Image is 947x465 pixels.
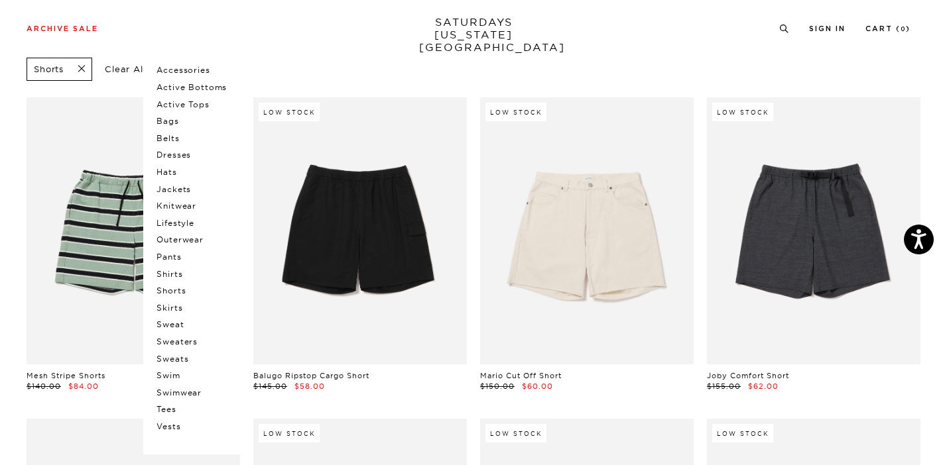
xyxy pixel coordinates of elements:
[712,103,773,121] div: Low Stock
[157,248,236,266] p: Pants
[27,382,61,391] span: $140.00
[157,146,236,164] p: Dresses
[157,130,236,147] p: Belts
[707,371,789,380] a: Joby Comfort Short
[157,231,236,248] p: Outerwear
[157,299,236,317] p: Skirts
[157,113,236,130] p: Bags
[748,382,779,391] span: $62.00
[480,371,562,380] a: Mario Cut Off Short
[253,371,369,380] a: Balugo Ripstop Cargo Short
[157,316,236,333] p: Sweat
[157,350,236,368] p: Sweats
[68,382,99,391] span: $84.00
[157,384,236,401] p: Swimwear
[712,424,773,442] div: Low Stock
[707,382,741,391] span: $155.00
[480,382,515,391] span: $150.00
[809,25,846,32] a: Sign In
[157,266,236,283] p: Shirts
[522,382,553,391] span: $60.00
[485,103,546,121] div: Low Stock
[27,25,98,32] a: Archive Sale
[157,197,236,215] p: Knitwear
[99,58,167,81] p: Clear All
[901,26,906,32] small: 0
[157,401,236,418] p: Tees
[253,382,287,391] span: $145.00
[157,181,236,198] p: Jackets
[157,62,236,79] p: Accessories
[157,79,236,96] p: Active Bottoms
[485,424,546,442] div: Low Stock
[157,282,236,299] p: Shorts
[259,424,320,442] div: Low Stock
[27,371,105,380] a: Mesh Stripe Shorts
[34,64,64,75] p: Shorts
[157,418,236,435] p: Vests
[157,333,236,350] p: Sweaters
[157,215,236,232] p: Lifestyle
[157,96,236,113] p: Active Tops
[157,367,236,384] p: Swim
[294,382,325,391] span: $58.00
[865,25,911,32] a: Cart (0)
[157,164,236,181] p: Hats
[419,16,529,54] a: SATURDAYS[US_STATE][GEOGRAPHIC_DATA]
[259,103,320,121] div: Low Stock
